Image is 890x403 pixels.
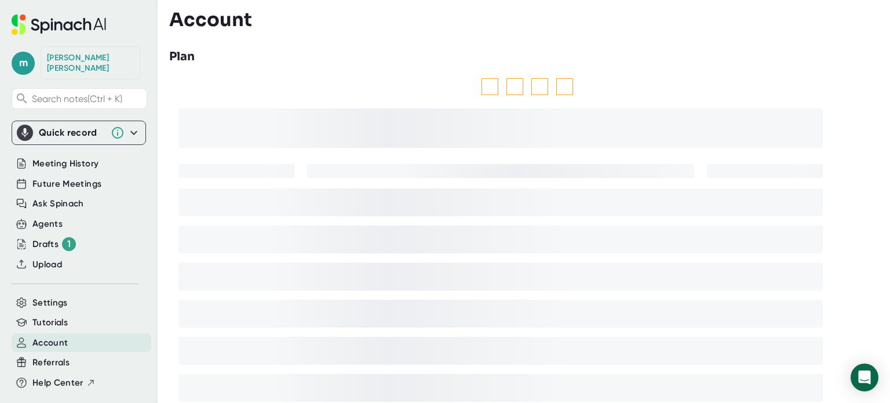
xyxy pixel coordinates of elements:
span: Search notes (Ctrl + K) [32,93,144,104]
h3: Plan [169,48,195,66]
span: Help Center [32,376,83,390]
button: Meeting History [32,157,99,170]
button: Settings [32,296,68,310]
div: 1 [62,237,76,251]
button: Referrals [32,356,70,369]
span: m [12,52,35,75]
button: Ask Spinach [32,197,84,210]
button: Help Center [32,376,96,390]
div: Quick record [17,121,141,144]
button: Upload [32,258,62,271]
button: Drafts 1 [32,237,76,251]
div: Drafts [32,237,76,251]
div: Open Intercom Messenger [851,364,878,391]
h3: Account [169,9,252,31]
button: Future Meetings [32,177,101,191]
div: Quick record [39,127,105,139]
button: Account [32,336,68,350]
button: Agents [32,217,63,231]
button: Tutorials [32,316,68,329]
div: Michael Schmidt [47,53,134,73]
